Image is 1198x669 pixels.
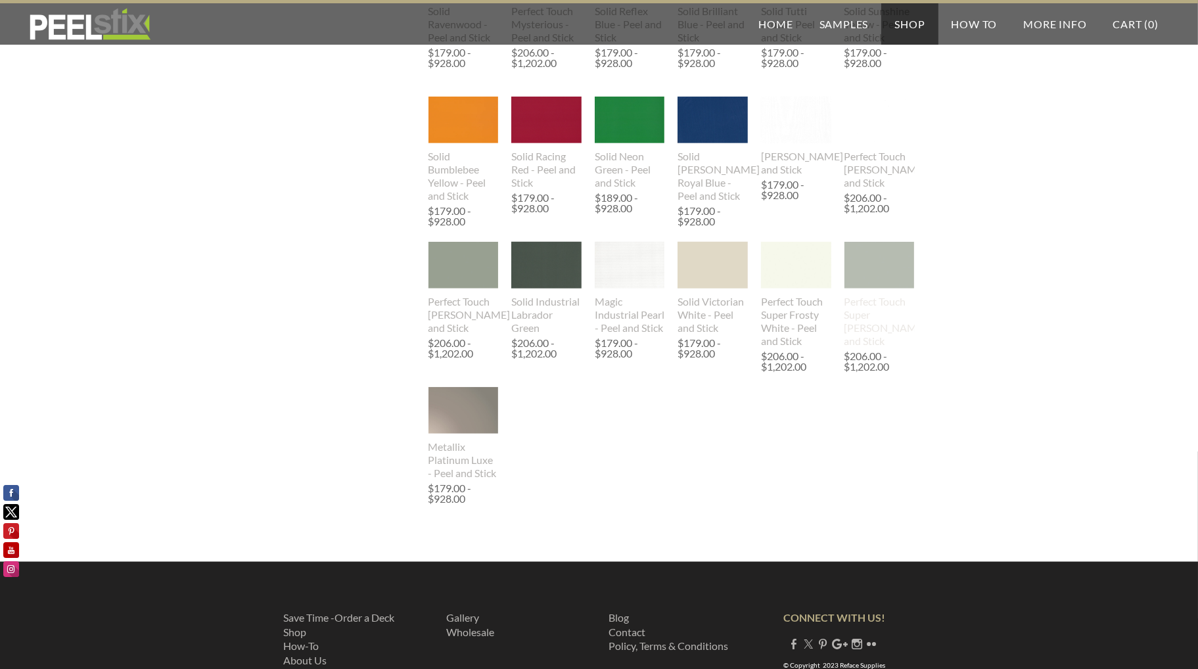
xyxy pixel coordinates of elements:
[511,242,582,334] a: Solid Industrial Labrador Green
[511,97,582,189] a: Solid Racing Red - Peel and Stick
[284,639,319,652] a: How-To
[825,242,933,288] img: s832171791223022656_p1052_i2_w1600.jpeg
[446,611,479,624] a: Gallery​
[26,8,153,41] img: REFACE SUPPLIES
[284,654,327,666] a: About Us
[428,338,495,359] div: $206.00 - $1,202.00
[446,626,494,638] a: ​Wholesale
[844,242,915,347] a: Perfect Touch Super [PERSON_NAME] and Stick
[783,661,885,669] font: © Copyright 2023 Reface Supplies
[511,295,582,334] div: Solid Industrial Labrador Green
[1100,3,1172,45] a: Cart (0)
[595,97,665,143] img: s832171791223022656_p949_i1_w2048.jpeg
[595,220,665,311] img: s832171791223022656_p1030_i1_w2544.jpeg
[428,97,499,202] a: Solid Bumblebee Yellow - Peel and Stick
[844,351,911,372] div: $206.00 - $1,202.00
[844,97,915,143] img: s832171791223022656_p1003_i1_w2048.jpeg
[678,338,745,359] div: $179.00 - $928.00
[1148,18,1155,30] span: 0
[609,611,630,624] a: Blog
[595,242,665,334] a: Magic Industrial Pearl - Peel and Stick
[428,387,499,434] img: s832171791223022656_p1053_i1_w8534.jpeg
[783,611,885,624] strong: CONNECT WITH US!
[866,637,877,650] a: Flickr
[852,637,862,650] a: Instagram
[761,97,831,143] img: s832171791223022656_p999_i1_w2048.jpeg
[746,3,806,45] a: Home
[428,483,495,504] div: $179.00 - $928.00
[818,637,828,650] a: Pinterest
[409,242,517,288] img: s832171791223022656_p1005_i1_w1600.jpeg
[284,626,307,638] a: Shop
[511,193,578,214] div: $179.00 - $928.00
[595,47,662,68] div: $179.00 - $928.00
[284,611,395,624] a: Save Time -Order a Deck
[595,338,662,359] div: $179.00 - $928.00
[678,47,745,68] div: $179.00 - $928.00
[595,97,665,189] a: Solid Neon Green - Peel and Stick
[881,3,938,45] a: Shop
[678,220,748,311] img: s832171791223022656_p1049_i2_w2550.jpeg
[832,637,848,650] a: Plus
[428,206,495,227] div: $179.00 - $928.00
[844,47,911,68] div: $179.00 - $928.00
[428,242,499,334] a: Perfect Touch [PERSON_NAME] and Stick
[446,611,494,638] font: ​
[511,97,582,143] img: s832171791223022656_p818_i2_w640.jpeg
[678,97,748,202] a: Solid [PERSON_NAME] Royal Blue - Peel and Stick
[428,97,499,143] img: s832171791223022656_p947_i1_w2048.jpeg
[844,97,915,189] a: Perfect Touch [PERSON_NAME] and Stick
[595,150,665,189] div: Solid Neon Green - Peel and Stick
[761,351,828,372] div: $206.00 - $1,202.00
[428,295,499,334] div: Perfect Touch [PERSON_NAME] and Stick
[743,242,850,288] img: s832171791223022656_p1051_i1_w1600.jpeg
[511,338,578,359] div: $206.00 - $1,202.00
[428,150,499,202] div: Solid Bumblebee Yellow - Peel and Stick
[761,242,831,347] a: Perfect Touch Super Frosty White - Peel and Stick
[428,440,499,480] div: Metallix Platinum Luxe - Peel and Stick
[678,295,748,334] div: Solid Victorian White - Peel and Stick
[609,639,729,652] a: Policy, Terms & Conditions
[761,150,831,176] div: [PERSON_NAME] and Stick
[789,637,799,650] a: Facebook
[678,206,745,227] div: $179.00 - $928.00
[678,150,748,202] div: Solid [PERSON_NAME] Royal Blue - Peel and Stick
[761,179,828,200] div: $179.00 - $928.00
[511,150,582,189] div: Solid Racing Red - Peel and Stick
[511,47,578,68] div: $206.00 - $1,202.00
[1010,3,1099,45] a: More Info
[806,3,882,45] a: Samples
[595,193,662,214] div: $189.00 - $928.00
[938,3,1011,45] a: How To
[761,295,831,348] div: Perfect Touch Super Frosty White - Peel and Stick
[844,150,915,189] div: Perfect Touch [PERSON_NAME] and Stick
[595,295,665,334] div: Magic Industrial Pearl - Peel and Stick
[428,47,495,68] div: $179.00 - $928.00
[761,47,828,68] div: $179.00 - $928.00
[761,97,831,175] a: [PERSON_NAME] and Stick
[844,193,911,214] div: $206.00 - $1,202.00
[511,221,582,310] img: s832171791223022656_p1008_i1_w2473.jpeg
[609,626,646,638] a: Contact
[428,387,499,479] a: Metallix Platinum Luxe - Peel and Stick
[678,97,748,143] img: s832171791223022656_p996_i1_w2048.jpeg
[844,295,915,348] div: Perfect Touch Super [PERSON_NAME] and Stick
[678,242,748,334] a: Solid Victorian White - Peel and Stick
[803,637,814,650] a: Twitter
